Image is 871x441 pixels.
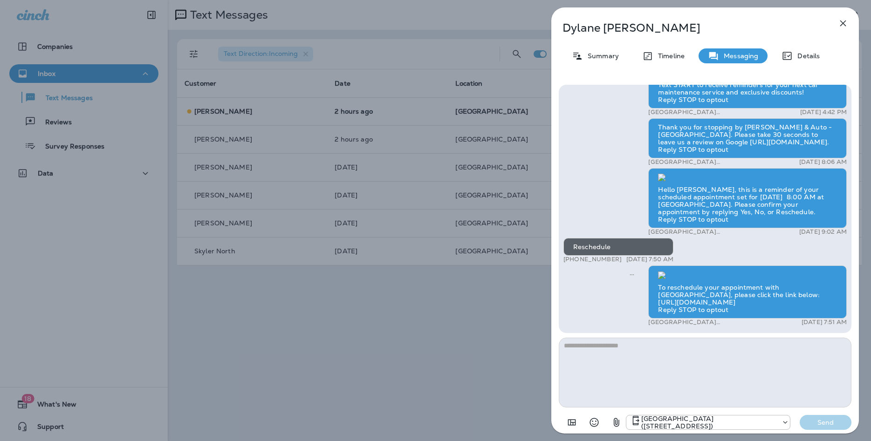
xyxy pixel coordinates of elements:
[630,270,634,278] span: Sent
[719,52,758,60] p: Messaging
[583,52,619,60] p: Summary
[648,158,767,166] p: [GEOGRAPHIC_DATA] ([STREET_ADDRESS])
[648,265,847,319] div: To reschedule your appointment with [GEOGRAPHIC_DATA], please click the link below: [URL][DOMAIN_...
[563,238,673,256] div: Reschedule
[648,168,847,229] div: Hello [PERSON_NAME], this is a reminder of your scheduled appointment set for [DATE] 8:00 AM at [...
[802,319,847,326] p: [DATE] 7:51 AM
[562,21,817,34] p: Dylane [PERSON_NAME]
[799,158,847,166] p: [DATE] 8:06 AM
[658,271,665,279] img: twilio-download
[626,256,673,263] p: [DATE] 7:50 AM
[653,52,685,60] p: Timeline
[585,413,604,432] button: Select an emoji
[648,109,767,116] p: [GEOGRAPHIC_DATA] ([STREET_ADDRESS])
[626,415,790,430] div: +1 (402) 496-2450
[799,228,847,236] p: [DATE] 9:02 AM
[648,228,767,236] p: [GEOGRAPHIC_DATA] ([STREET_ADDRESS])
[648,118,847,158] div: Thank you for stopping by [PERSON_NAME] & Auto - [GEOGRAPHIC_DATA]. Please take 30 seconds to lea...
[793,52,820,60] p: Details
[562,413,581,432] button: Add in a premade template
[563,256,622,263] p: [PHONE_NUMBER]
[641,415,777,430] p: [GEOGRAPHIC_DATA] ([STREET_ADDRESS])
[658,174,665,181] img: twilio-download
[800,109,847,116] p: [DATE] 4:42 PM
[648,319,767,326] p: [GEOGRAPHIC_DATA] ([STREET_ADDRESS])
